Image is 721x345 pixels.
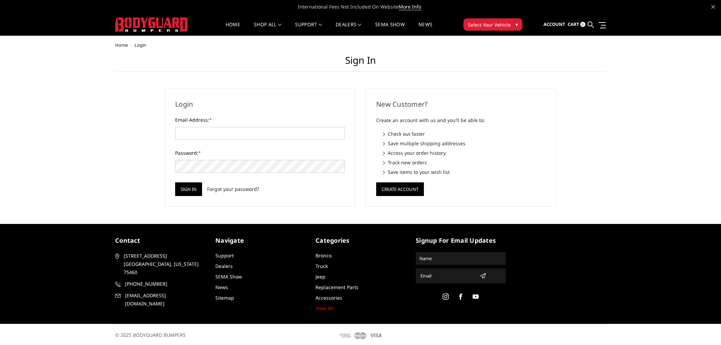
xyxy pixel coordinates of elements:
[316,305,333,312] a: View All
[568,21,579,27] span: Cart
[543,21,565,27] span: Account
[115,55,606,72] h1: Sign in
[418,22,432,35] a: News
[226,22,240,35] a: Home
[468,21,511,28] span: Select Your Vehicle
[215,236,305,245] h5: Navigate
[383,159,546,166] li: Track new orders
[316,273,325,280] a: Jeep
[125,280,204,288] span: [PHONE_NUMBER]
[463,18,522,31] button: Select Your Vehicle
[215,252,234,259] a: Support
[568,15,585,34] a: Cart 0
[115,17,188,32] img: BODYGUARD BUMPERS
[175,116,345,123] label: Email Address:
[383,149,546,156] li: Access your order history
[215,284,228,290] a: News
[418,270,477,281] input: Email
[376,182,424,196] button: Create Account
[215,273,242,280] a: SEMA Show
[215,263,233,269] a: Dealers
[135,42,146,48] span: Login
[543,15,565,34] a: Account
[124,252,203,276] span: [STREET_ADDRESS] [GEOGRAPHIC_DATA], [US_STATE] 75460
[316,263,328,269] a: Truck
[175,182,202,196] input: Sign in
[295,22,322,35] a: Support
[316,236,405,245] h5: Categories
[336,22,362,35] a: Dealers
[175,99,345,109] h2: Login
[254,22,281,35] a: shop all
[215,295,234,301] a: Sitemap
[207,185,259,193] a: Forgot your password?
[383,130,546,137] li: Check out faster
[399,3,421,10] a: More Info
[115,332,186,338] span: © 2025 BODYGUARD BUMPERS
[516,21,518,28] span: ▾
[580,22,585,27] span: 0
[115,291,205,308] a: [EMAIL_ADDRESS][DOMAIN_NAME]
[376,116,546,124] p: Create an account with us and you'll be able to:
[115,280,205,288] a: [PHONE_NUMBER]
[376,99,546,109] h2: New Customer?
[115,42,128,48] a: Home
[125,291,204,308] span: [EMAIL_ADDRESS][DOMAIN_NAME]
[416,236,506,245] h5: signup for email updates
[376,185,424,192] a: Create Account
[316,284,358,290] a: Replacement Parts
[316,252,332,259] a: Bronco
[417,253,505,264] input: Name
[175,149,345,156] label: Password:
[375,22,405,35] a: SEMA Show
[383,140,546,147] li: Save multiple shipping addresses
[383,168,546,176] li: Save items to your wish list
[316,295,342,301] a: Accessories
[115,236,205,245] h5: contact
